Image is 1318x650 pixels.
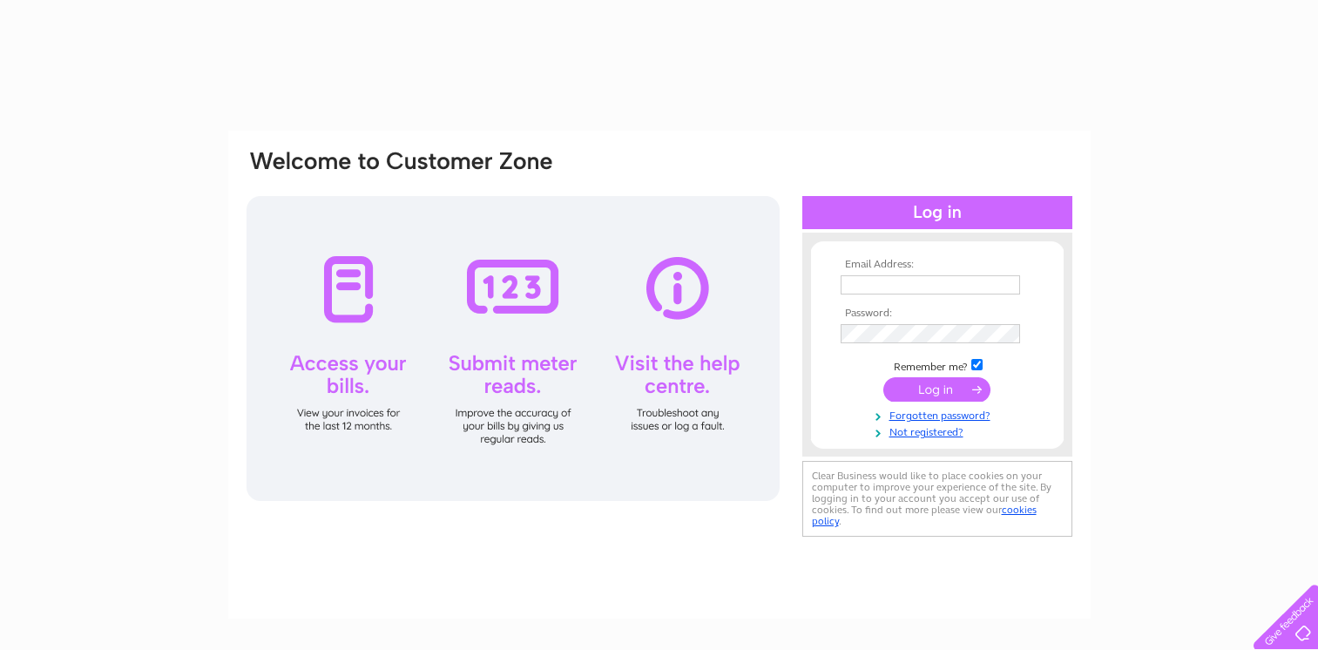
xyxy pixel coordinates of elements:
[841,406,1038,423] a: Forgotten password?
[836,308,1038,320] th: Password:
[836,259,1038,271] th: Email Address:
[812,504,1037,527] a: cookies policy
[883,377,990,402] input: Submit
[802,461,1072,537] div: Clear Business would like to place cookies on your computer to improve your experience of the sit...
[841,423,1038,439] a: Not registered?
[836,356,1038,374] td: Remember me?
